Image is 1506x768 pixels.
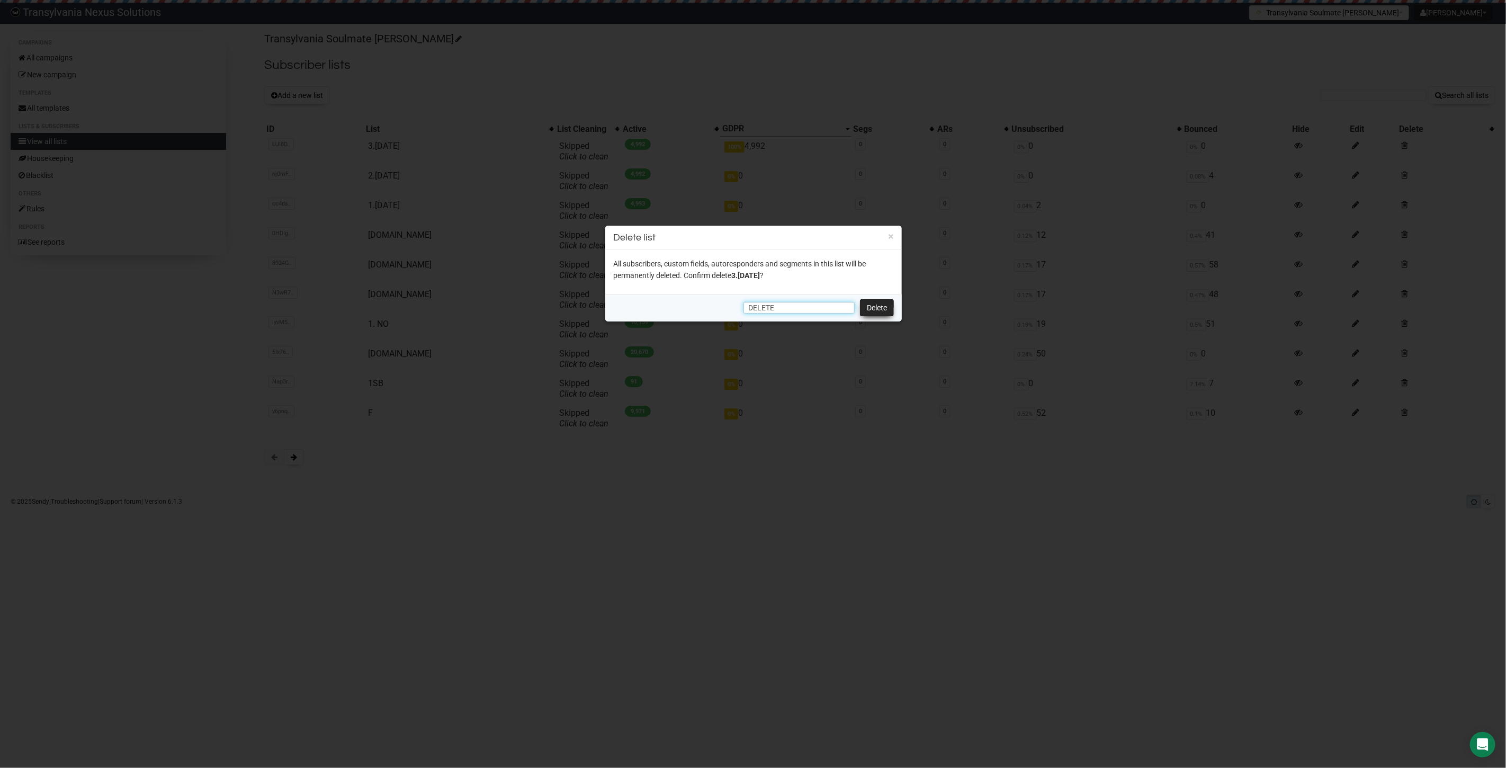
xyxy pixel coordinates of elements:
div: Open Intercom Messenger [1470,732,1495,757]
h3: Delete list [613,230,894,245]
input: Type the word DELETE [743,302,855,314]
span: 3.[DATE] [731,271,760,280]
a: Delete [860,299,894,316]
button: × [888,231,894,241]
p: All subscribers, custom fields, autoresponders and segments in this list will be permanently dele... [613,258,894,281]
